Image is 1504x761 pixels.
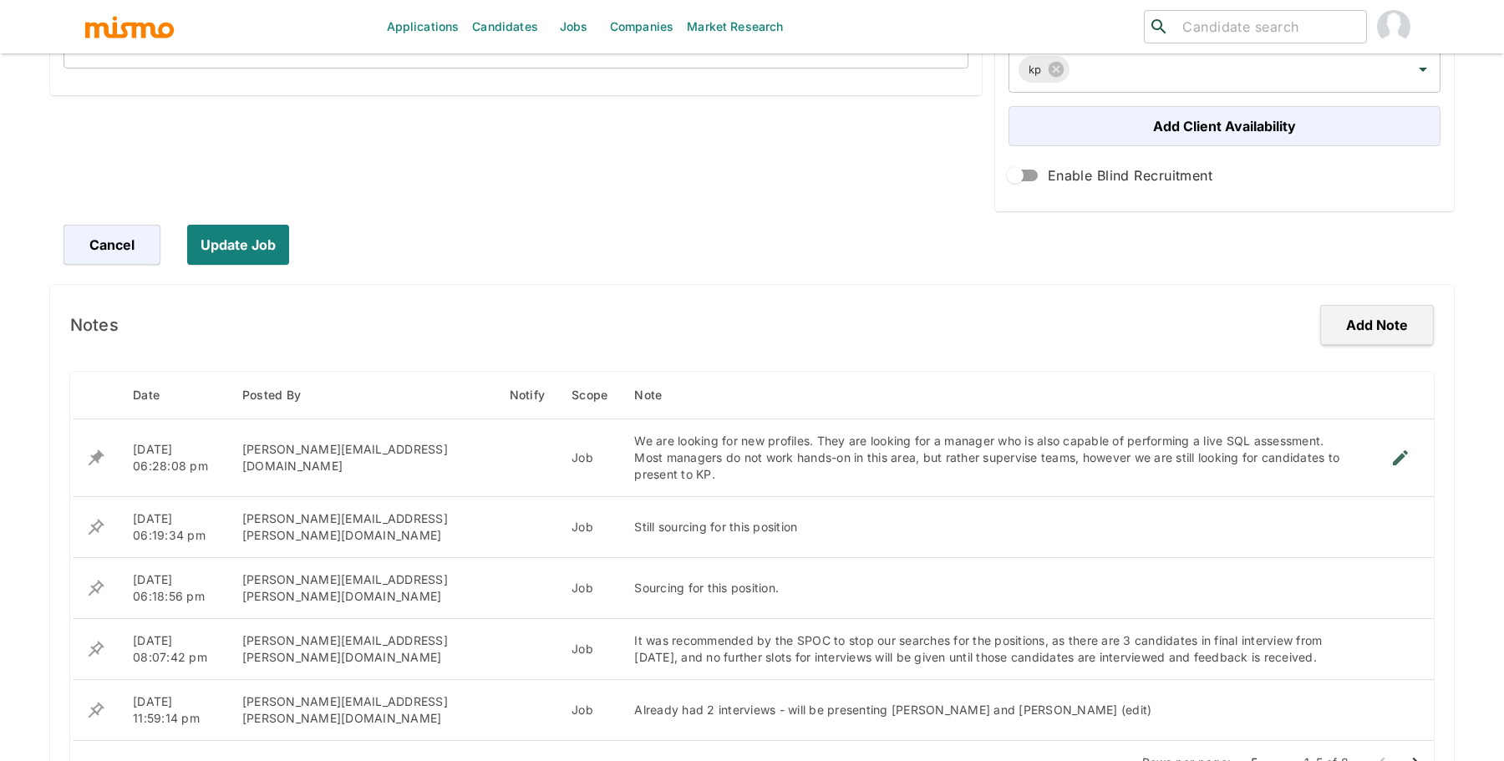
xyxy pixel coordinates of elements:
[119,558,229,619] td: [DATE] 06:18:56 pm
[84,14,175,39] img: logo
[1019,60,1052,79] span: kp
[1320,305,1434,345] button: Add Note
[634,580,1354,596] div: Sourcing for this position.
[119,419,229,497] td: [DATE] 06:28:08 pm
[229,419,496,497] td: [PERSON_NAME][EMAIL_ADDRESS][DOMAIN_NAME]
[558,680,621,741] td: Job
[634,702,1354,718] div: Already had 2 interviews - will be presenting [PERSON_NAME] and [PERSON_NAME] (edit)
[558,372,621,419] th: Scope
[634,519,1354,535] div: Still sourcing for this position
[1176,15,1359,38] input: Candidate search
[621,372,1367,419] th: Note
[119,372,229,419] th: Date
[70,372,1434,741] table: enhanced table
[496,372,559,419] th: Notify
[229,558,496,619] td: [PERSON_NAME][EMAIL_ADDRESS][PERSON_NAME][DOMAIN_NAME]
[558,558,621,619] td: Job
[1411,58,1435,81] button: Open
[1048,164,1213,187] span: Enable Blind Recruitment
[229,372,496,419] th: Posted By
[229,497,496,558] td: [PERSON_NAME][EMAIL_ADDRESS][PERSON_NAME][DOMAIN_NAME]
[634,433,1354,483] div: We are looking for new profiles. They are looking for a manager who is also capable of performing...
[119,619,229,680] td: [DATE] 08:07:42 pm
[229,619,496,680] td: [PERSON_NAME][EMAIL_ADDRESS][PERSON_NAME][DOMAIN_NAME]
[187,225,289,265] button: Update Job
[229,680,496,741] td: [PERSON_NAME][EMAIL_ADDRESS][PERSON_NAME][DOMAIN_NAME]
[1019,56,1070,83] div: kp
[558,619,621,680] td: Job
[70,312,119,338] h6: Notes
[64,225,160,265] button: Cancel
[119,680,229,741] td: [DATE] 11:59:14 pm
[1009,106,1440,146] button: Add Client Availability
[558,419,621,497] td: Job
[119,497,229,558] td: [DATE] 06:19:34 pm
[634,632,1354,666] div: It was recommended by the SPOC to stop our searches for the positions, as there are 3 candidates ...
[558,497,621,558] td: Job
[1377,10,1410,43] img: Daniela Zito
